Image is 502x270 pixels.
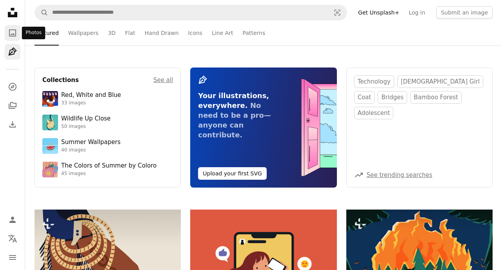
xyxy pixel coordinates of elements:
[410,91,462,104] a: bamboo forest
[108,20,116,46] a: 3D
[5,98,20,113] a: Collections
[367,171,433,179] a: See trending searches
[42,162,173,177] a: The Colors of Summer by Coloro45 images
[354,107,394,119] a: adolescent
[436,6,493,19] button: Submit an image
[68,20,98,46] a: Wallpapers
[61,91,121,99] div: Red, White and Blue
[35,5,48,20] button: Search Unsplash
[145,20,179,46] a: Hand Drawn
[35,5,347,20] form: Find visuals sitewide
[198,167,267,180] button: Upload your first SVG
[212,20,233,46] a: Line Art
[5,79,20,95] a: Explore
[125,20,135,46] a: Flat
[42,115,58,130] img: premium_vector-1698192084751-4d1afa02505a
[61,124,111,130] div: 50 images
[61,115,111,123] div: Wildlife Up Close
[42,75,79,85] h4: Collections
[188,20,203,46] a: Icons
[5,231,20,246] button: Language
[397,75,483,88] a: [DEMOGRAPHIC_DATA] girl
[354,75,394,88] a: technology
[61,171,156,177] div: 45 images
[61,100,121,106] div: 33 images
[198,91,269,109] span: Your illustrations, everywhere.
[42,115,173,130] a: Wildlife Up Close50 images
[5,212,20,228] a: Log in / Sign up
[42,91,173,107] a: Red, White and Blue33 images
[42,138,58,154] img: premium_vector-1746457598234-1528d3a368e1
[5,25,20,41] a: Photos
[42,138,173,154] a: Summer Wallpapers40 images
[5,44,20,60] a: Illustrations
[5,117,20,132] a: Download History
[61,147,120,153] div: 40 images
[378,91,407,104] a: bridges
[353,6,404,19] a: Get Unsplash+
[404,6,430,19] a: Log in
[243,20,266,46] a: Patterns
[42,162,58,177] img: premium_vector-1747348273623-d07fe99fa4ce
[61,139,120,146] div: Summer Wallpapers
[328,5,347,20] button: Visual search
[5,250,20,265] button: Menu
[346,255,493,262] a: A picture of a forest with a fire in the background
[42,91,58,107] img: premium_vector-1717780424626-a1297b9c4208
[5,5,20,22] a: Home — Unsplash
[354,91,375,104] a: coat
[153,75,173,85] a: See all
[61,162,156,170] div: The Colors of Summer by Coloro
